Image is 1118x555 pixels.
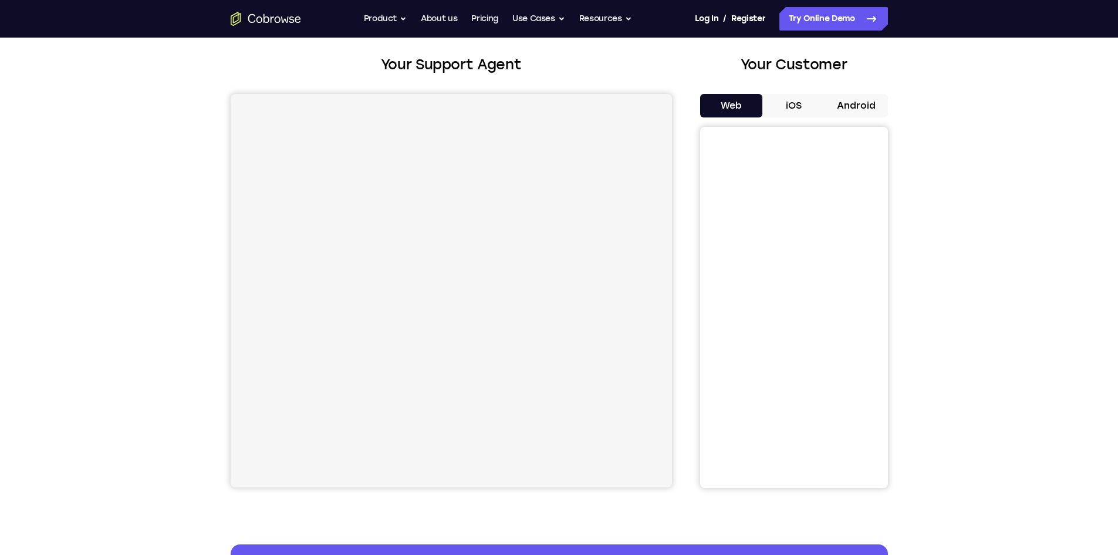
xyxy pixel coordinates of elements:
h2: Your Customer [700,54,888,75]
span: / [723,12,727,26]
button: iOS [762,94,825,117]
button: Android [825,94,888,117]
a: Register [731,7,765,31]
a: Log In [695,7,718,31]
button: Product [364,7,407,31]
a: Go to the home page [231,12,301,26]
h2: Your Support Agent [231,54,672,75]
a: Pricing [471,7,498,31]
button: Use Cases [512,7,565,31]
a: Try Online Demo [779,7,888,31]
button: Resources [579,7,632,31]
a: About us [421,7,457,31]
iframe: Agent [231,94,672,487]
button: Web [700,94,763,117]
